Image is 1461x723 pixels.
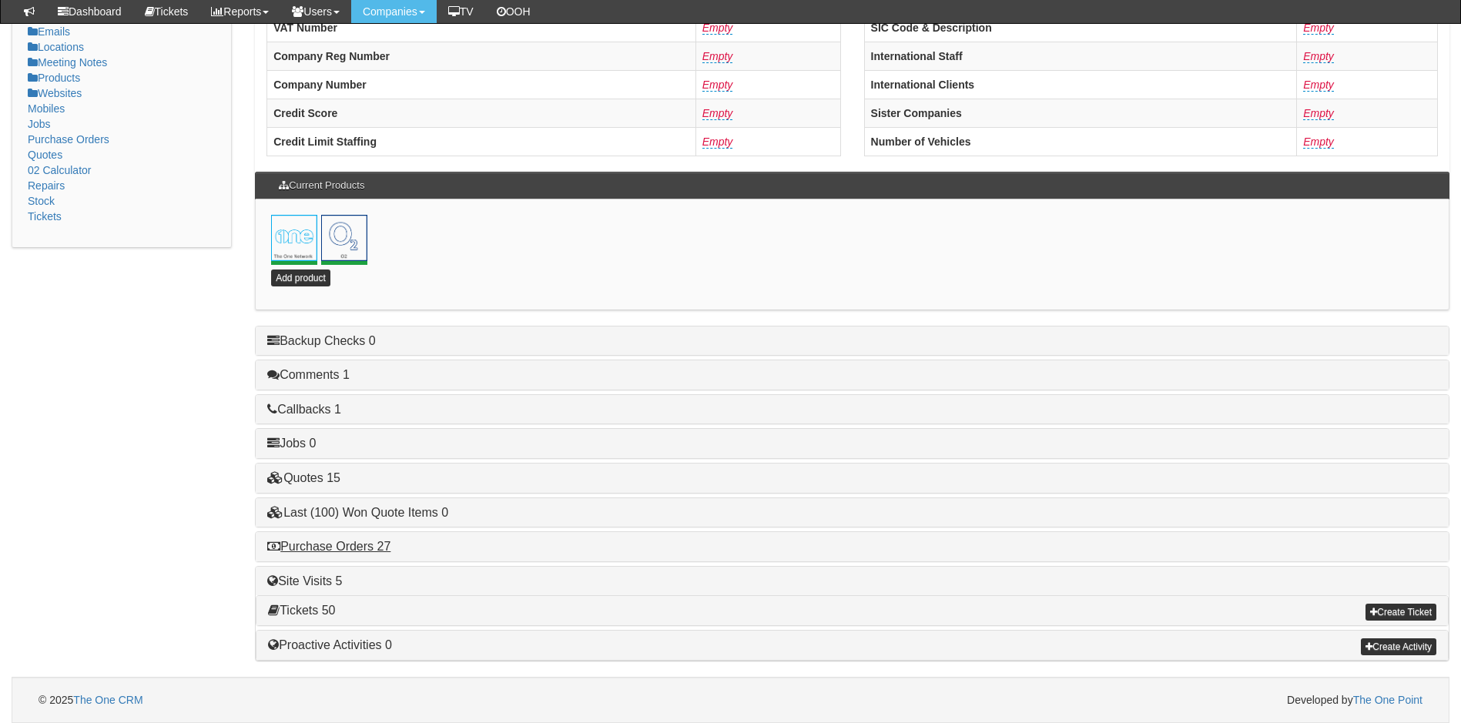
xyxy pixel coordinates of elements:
a: Websites [28,87,82,99]
a: Empty [1303,22,1334,35]
a: The One Point [1353,694,1422,706]
a: Empty [702,107,733,120]
th: Company Number [267,70,696,99]
th: Number of Vehicles [864,127,1297,156]
a: Empty [702,79,733,92]
th: Sister Companies [864,99,1297,127]
img: one.png [271,215,317,261]
th: SIC Code & Description [864,13,1297,42]
th: Company Reg Number [267,42,696,70]
a: The One Network<br> 28th Mar 2019 <br> No to date [271,215,317,261]
a: Jobs [28,118,51,130]
th: International Clients [864,70,1297,99]
a: The One CRM [73,694,142,706]
a: Add product [271,269,330,286]
a: Empty [702,22,733,35]
a: Create Activity [1361,638,1436,655]
a: Purchase Orders 27 [267,540,390,553]
a: Repairs [28,179,65,192]
a: Empty [1303,50,1334,63]
a: Emails [28,25,70,38]
a: Products [28,72,80,84]
a: Meeting Notes [28,56,107,69]
a: Last (100) Won Quote Items 0 [267,506,448,519]
th: International Staff [864,42,1297,70]
h3: Current Products [271,172,372,199]
a: Jobs 0 [267,437,316,450]
a: Empty [702,136,733,149]
a: Proactive Activities 0 [268,638,392,651]
a: Site Visits 5 [267,574,342,587]
a: 02 Calculator [28,164,92,176]
a: Locations [28,41,84,53]
a: Mobiles [28,102,65,115]
th: VAT Number [267,13,696,42]
th: Credit Score [267,99,696,127]
a: Tickets [28,210,62,223]
a: Empty [1303,136,1334,149]
a: Quotes [28,149,62,161]
a: Quotes 15 [267,471,340,484]
a: Mobile o2<br> 5th Jul 2019 <br> 5th Jul 2021 [321,215,367,261]
a: Empty [702,50,733,63]
a: Callbacks 1 [267,403,341,416]
a: Tickets 50 [268,604,335,617]
img: o2.png [321,215,367,261]
a: Empty [1303,107,1334,120]
span: Developed by [1287,692,1422,708]
a: Stock [28,195,55,207]
span: © 2025 [39,694,143,706]
a: Create Ticket [1365,604,1436,621]
a: Comments 1 [267,368,350,381]
a: Backup Checks 0 [267,334,376,347]
a: Empty [1303,79,1334,92]
a: Purchase Orders [28,133,109,146]
th: Credit Limit Staffing [267,127,696,156]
